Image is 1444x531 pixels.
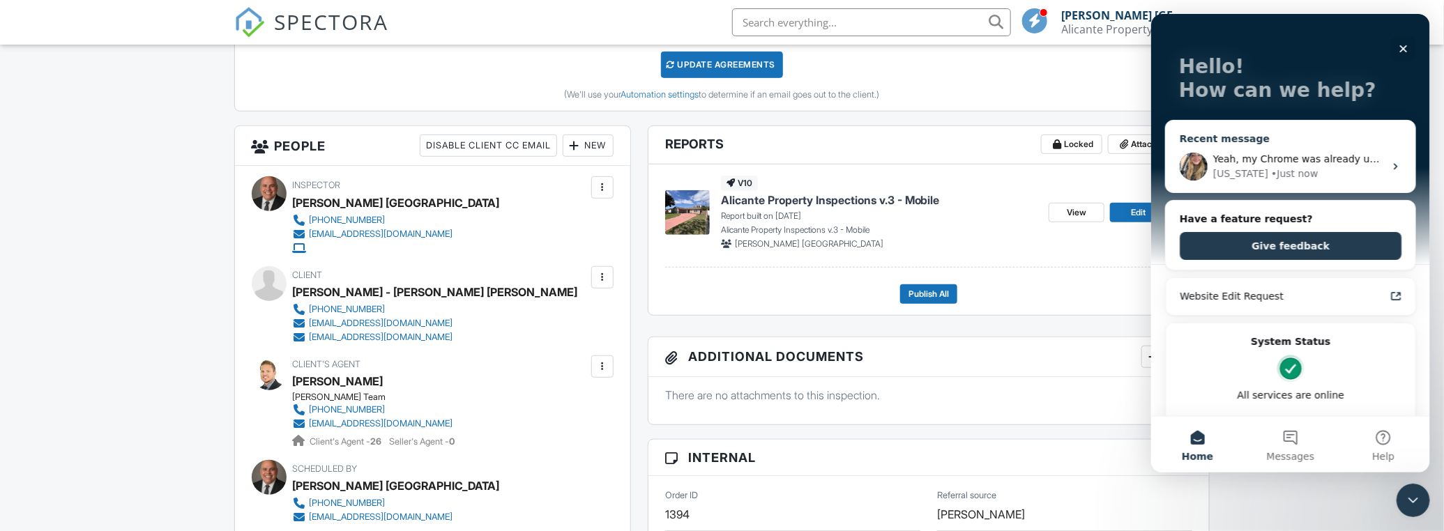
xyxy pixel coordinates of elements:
strong: 26 [371,436,382,447]
div: [EMAIL_ADDRESS][DOMAIN_NAME] [310,511,453,523]
a: [EMAIL_ADDRESS][DOMAIN_NAME] [293,227,489,241]
a: [PHONE_NUMBER] [293,403,453,417]
div: [PERSON_NAME] [GEOGRAPHIC_DATA] [293,475,500,496]
label: Order ID [665,489,698,502]
div: • Just now [120,153,167,167]
div: Close [240,22,265,47]
span: Messages [116,438,164,447]
div: [EMAIL_ADDRESS][DOMAIN_NAME] [310,318,453,329]
div: Alicante Property Inspections Services [1062,22,1201,36]
h3: People [235,126,630,166]
span: Help [221,438,243,447]
div: [PHONE_NUMBER] [310,215,386,226]
a: [EMAIL_ADDRESS][DOMAIN_NAME] [293,330,567,344]
div: [US_STATE] [62,153,117,167]
img: The Best Home Inspection Software - Spectora [234,7,265,38]
div: Website Edit Request [29,275,234,290]
div: [EMAIL_ADDRESS][DOMAIN_NAME] [310,332,453,343]
div: Disable Client CC Email [420,134,557,157]
span: Inspector [293,180,341,190]
div: [PERSON_NAME] [GEOGRAPHIC_DATA] [1062,8,1191,22]
iframe: Intercom live chat [1151,14,1430,472]
div: [PERSON_NAME] Team [293,392,464,403]
a: [EMAIL_ADDRESS][DOMAIN_NAME] [293,316,567,330]
div: [PHONE_NUMBER] [310,404,386,415]
div: New [563,134,614,157]
a: [PHONE_NUMBER] [293,213,489,227]
h3: Internal [648,440,1210,476]
strong: 0 [450,436,455,447]
div: (We'll use your to determine if an email goes out to the client.) [245,89,1199,100]
span: Client's Agent - [310,436,384,447]
a: [PERSON_NAME] [293,371,383,392]
p: There are no attachments to this inspection. [665,387,1193,403]
div: [PHONE_NUMBER] [310,304,386,315]
div: This inspection's client info was changed at 6:58AM on 9/29. Would you like to update your agreem... [235,15,1210,111]
span: Client [293,270,323,280]
button: View status page [29,394,250,422]
button: Messages [93,403,185,459]
a: [EMAIL_ADDRESS][DOMAIN_NAME] [293,417,453,431]
span: Client's Agent [293,359,361,369]
span: Yeah, my Chrome was already updated. Let me take a screenshot of what I saw, so maybe it's pullin... [62,139,761,151]
a: Automation settings [621,89,699,100]
span: SPECTORA [275,7,389,36]
span: Scheduled By [293,463,358,474]
div: New [1141,346,1192,368]
div: [EMAIL_ADDRESS][DOMAIN_NAME] [310,418,453,429]
label: Referral source [937,489,996,502]
input: Search everything... [732,8,1011,36]
iframe: Intercom live chat [1397,484,1430,517]
button: Give feedback [29,218,250,246]
a: Website Edit Request [20,270,259,295]
h2: Have a feature request? [29,198,250,213]
span: Home [31,438,62,447]
a: [EMAIL_ADDRESS][DOMAIN_NAME] [293,510,489,524]
div: [PERSON_NAME] - [PERSON_NAME] [PERSON_NAME] [293,282,578,302]
h2: System Status [29,321,250,335]
div: [PERSON_NAME] [GEOGRAPHIC_DATA] [293,192,500,213]
div: All services are online [29,374,250,389]
a: SPECTORA [234,19,389,48]
div: Update Agreements [661,52,783,78]
h3: Additional Documents [648,337,1210,377]
button: Help [186,403,279,459]
a: [PHONE_NUMBER] [293,496,489,510]
div: [PHONE_NUMBER] [310,498,386,509]
a: [PHONE_NUMBER] [293,302,567,316]
div: [EMAIL_ADDRESS][DOMAIN_NAME] [310,229,453,240]
span: Seller's Agent - [390,436,455,447]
